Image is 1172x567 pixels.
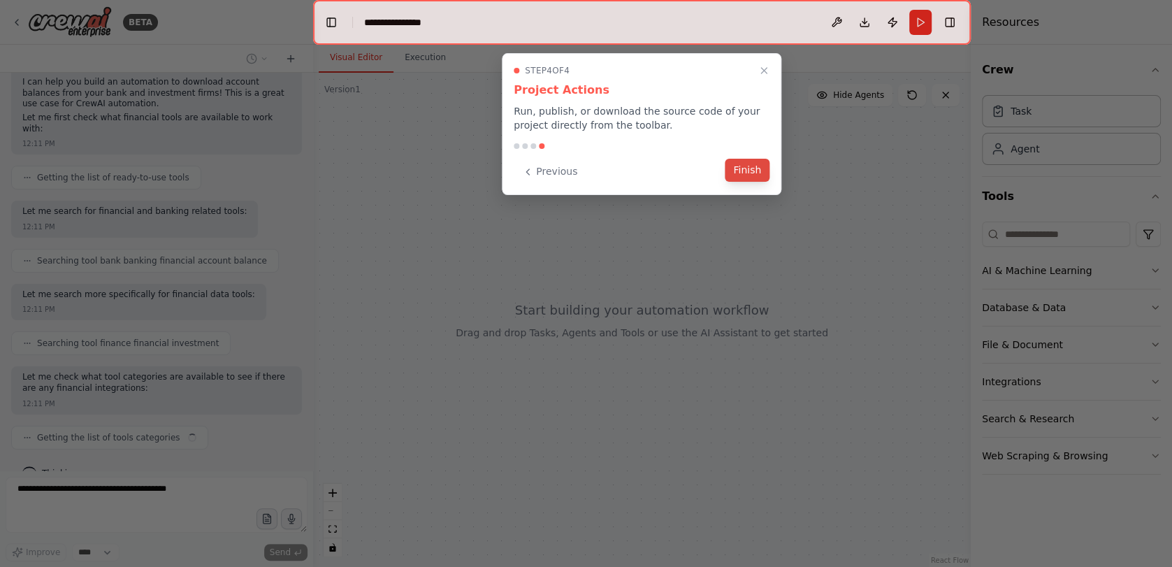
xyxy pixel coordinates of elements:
button: Finish [725,159,769,182]
span: Step 4 of 4 [525,65,570,76]
h3: Project Actions [514,82,769,99]
p: Run, publish, or download the source code of your project directly from the toolbar. [514,104,769,132]
button: Hide left sidebar [321,13,341,32]
button: Previous [514,160,586,183]
button: Close walkthrough [755,62,772,79]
